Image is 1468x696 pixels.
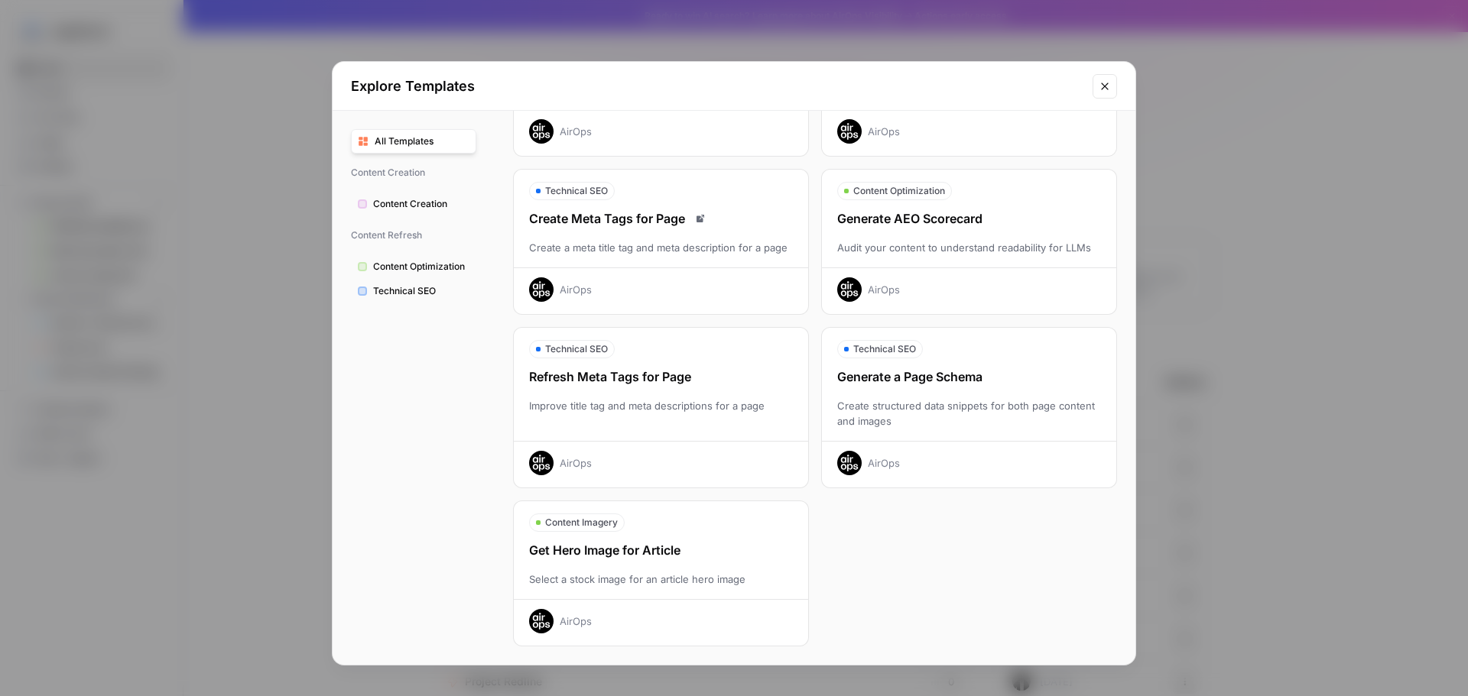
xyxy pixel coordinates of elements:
div: AirOps [868,455,900,471]
button: Content OptimizationGenerate AEO ScorecardAudit your content to understand readability for LLMsAi... [821,169,1117,315]
div: AirOps [560,282,592,297]
div: AirOps [560,455,592,471]
span: Technical SEO [853,342,916,356]
span: Technical SEO [373,284,469,298]
div: Refresh Meta Tags for Page [514,367,808,386]
span: Content Creation [351,160,476,186]
div: AirOps [868,282,900,297]
span: Content Refresh [351,222,476,248]
h2: Explore Templates [351,76,1083,97]
div: Generate a Page Schema [822,367,1116,386]
button: Technical SEOCreate Meta Tags for PageRead docsCreate a meta title tag and meta description for a... [513,169,809,315]
a: Read docs [691,209,710,228]
button: Content Optimization [351,254,476,279]
button: Technical SEO [351,279,476,303]
div: Create structured data snippets for both page content and images [822,398,1116,429]
div: Create Meta Tags for Page [514,209,808,228]
div: Get Hero Image for Article [514,541,808,559]
div: AirOps [868,124,900,139]
div: AirOps [560,613,592,629]
button: All Templates [351,129,476,154]
div: Improve title tag and meta descriptions for a page [514,398,808,429]
div: AirOps [560,124,592,139]
button: Content ImageryGet Hero Image for ArticleSelect a stock image for an article hero imageAirOps [513,500,809,646]
span: Content Optimization [373,260,469,274]
span: Technical SEO [545,184,608,198]
span: Content Creation [373,197,469,211]
span: All Templates [375,134,469,148]
div: Select a stock image for an article hero image [514,571,808,587]
div: Audit your content to understand readability for LLMs [822,240,1116,255]
button: Technical SEORefresh Meta Tags for PageImprove title tag and meta descriptions for a pageAirOps [513,327,809,488]
button: Content Creation [351,192,476,216]
button: Close modal [1093,74,1117,99]
span: Technical SEO [545,342,608,356]
span: Content Imagery [545,516,618,529]
button: Technical SEOGenerate a Page SchemaCreate structured data snippets for both page content and imag... [821,327,1117,488]
div: Create a meta title tag and meta description for a page [514,240,808,255]
span: Content Optimization [853,184,945,198]
div: Generate AEO Scorecard [822,209,1116,228]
